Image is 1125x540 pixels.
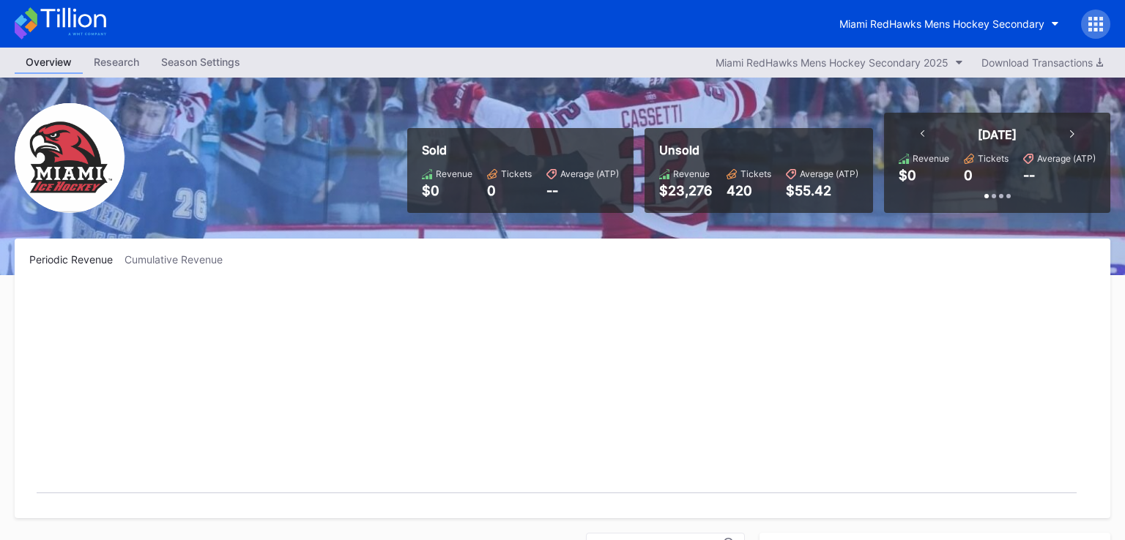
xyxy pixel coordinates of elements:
[978,153,1009,164] div: Tickets
[487,183,532,198] div: 0
[15,103,125,213] img: Miami_RedHawks_Mens_Hockey_Secondary.png
[899,168,916,183] div: $0
[800,168,858,179] div: Average (ATP)
[150,51,251,74] a: Season Settings
[546,183,619,198] div: --
[828,10,1070,37] button: Miami RedHawks Mens Hockey Secondary
[15,51,83,74] a: Overview
[1023,168,1035,183] div: --
[29,253,125,266] div: Periodic Revenue
[673,168,710,179] div: Revenue
[786,183,858,198] div: $55.42
[125,253,234,266] div: Cumulative Revenue
[29,284,1084,503] svg: Chart title
[913,153,949,164] div: Revenue
[708,53,970,72] button: Miami RedHawks Mens Hockey Secondary 2025
[981,56,1103,69] div: Download Transactions
[727,183,771,198] div: 420
[740,168,771,179] div: Tickets
[839,18,1044,30] div: Miami RedHawks Mens Hockey Secondary
[83,51,150,72] div: Research
[1037,153,1096,164] div: Average (ATP)
[659,183,712,198] div: $23,276
[501,168,532,179] div: Tickets
[422,143,619,157] div: Sold
[659,143,858,157] div: Unsold
[422,183,472,198] div: $0
[150,51,251,72] div: Season Settings
[83,51,150,74] a: Research
[974,53,1110,72] button: Download Transactions
[436,168,472,179] div: Revenue
[560,168,619,179] div: Average (ATP)
[978,127,1017,142] div: [DATE]
[716,56,948,69] div: Miami RedHawks Mens Hockey Secondary 2025
[964,168,973,183] div: 0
